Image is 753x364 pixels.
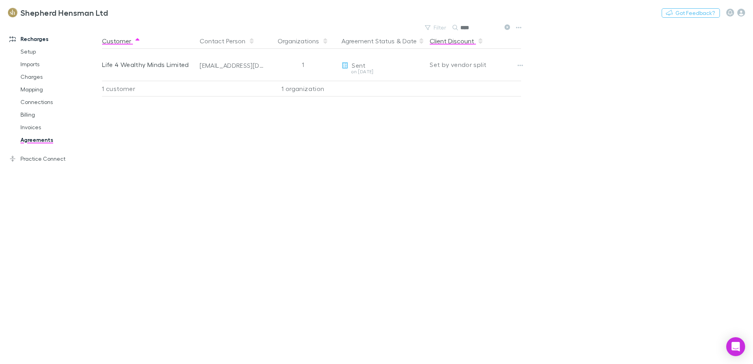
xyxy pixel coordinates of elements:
[102,33,141,49] button: Customer
[8,8,17,17] img: Shepherd Hensman Ltd's Logo
[352,61,365,69] span: Sent
[341,33,423,49] div: &
[267,81,338,97] div: 1 organization
[13,58,106,71] a: Imports
[267,49,338,80] div: 1
[102,81,197,97] div: 1 customer
[341,69,423,74] div: on [DATE]
[13,108,106,121] a: Billing
[341,33,395,49] button: Agreement Status
[13,83,106,96] a: Mapping
[430,49,521,80] div: Set by vendor split
[13,134,106,146] a: Agreements
[20,8,108,17] h3: Shepherd Hensman Ltd
[2,33,106,45] a: Recharges
[2,152,106,165] a: Practice Connect
[13,96,106,108] a: Connections
[13,121,106,134] a: Invoices
[13,71,106,83] a: Charges
[200,33,255,49] button: Contact Person
[200,61,264,69] div: [EMAIL_ADDRESS][DOMAIN_NAME]
[13,45,106,58] a: Setup
[726,337,745,356] div: Open Intercom Messenger
[102,49,193,80] div: Life 4 Wealthy Minds Limited
[430,33,484,49] button: Client Discount
[278,33,328,49] button: Organizations
[402,33,417,49] button: Date
[3,3,113,22] a: Shepherd Hensman Ltd
[421,23,451,32] button: Filter
[662,8,720,18] button: Got Feedback?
